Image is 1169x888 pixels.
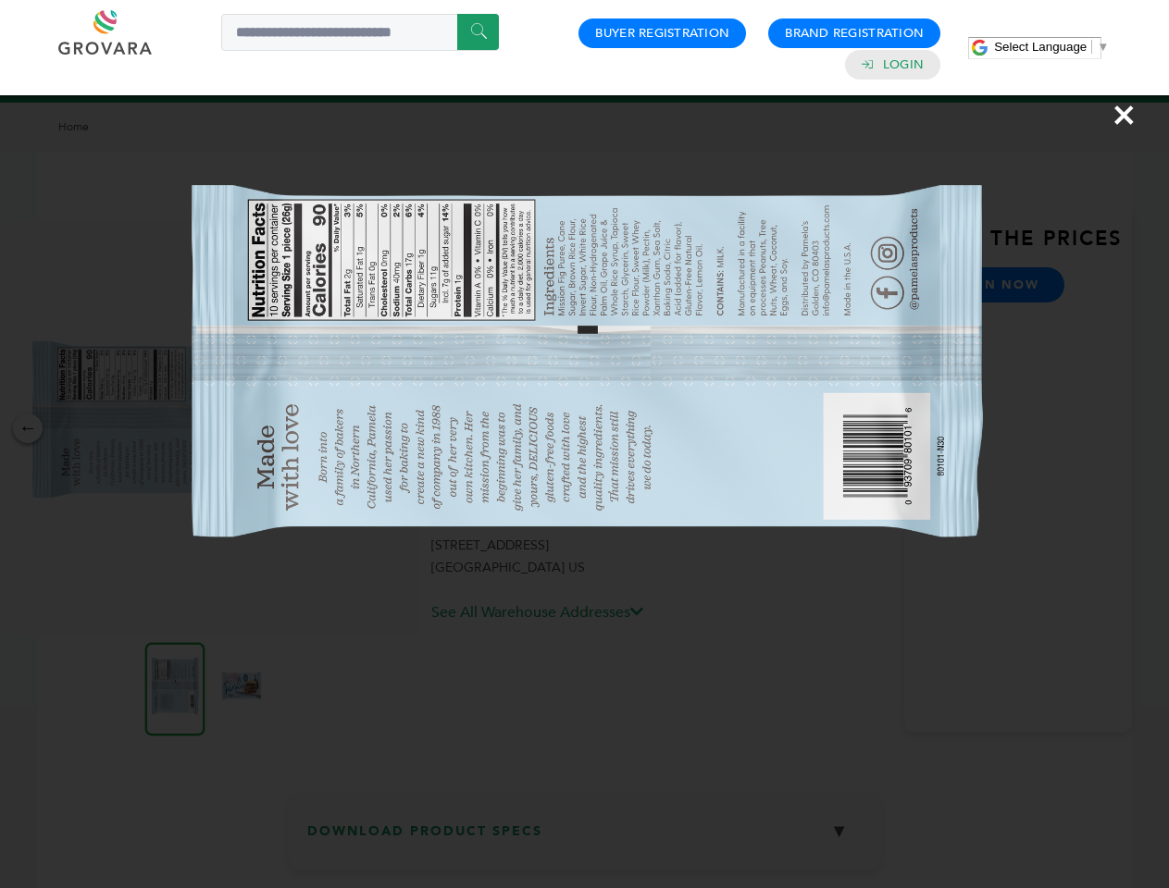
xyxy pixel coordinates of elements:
a: Buyer Registration [595,25,729,42]
a: Brand Registration [785,25,924,42]
span: Select Language [994,40,1087,54]
a: Login [883,56,924,73]
a: Select Language​ [994,40,1109,54]
input: Search a product or brand... [221,14,499,51]
span: ​ [1091,40,1092,54]
img: Image Preview [117,106,1051,655]
span: × [1112,89,1137,141]
span: ▼ [1097,40,1109,54]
